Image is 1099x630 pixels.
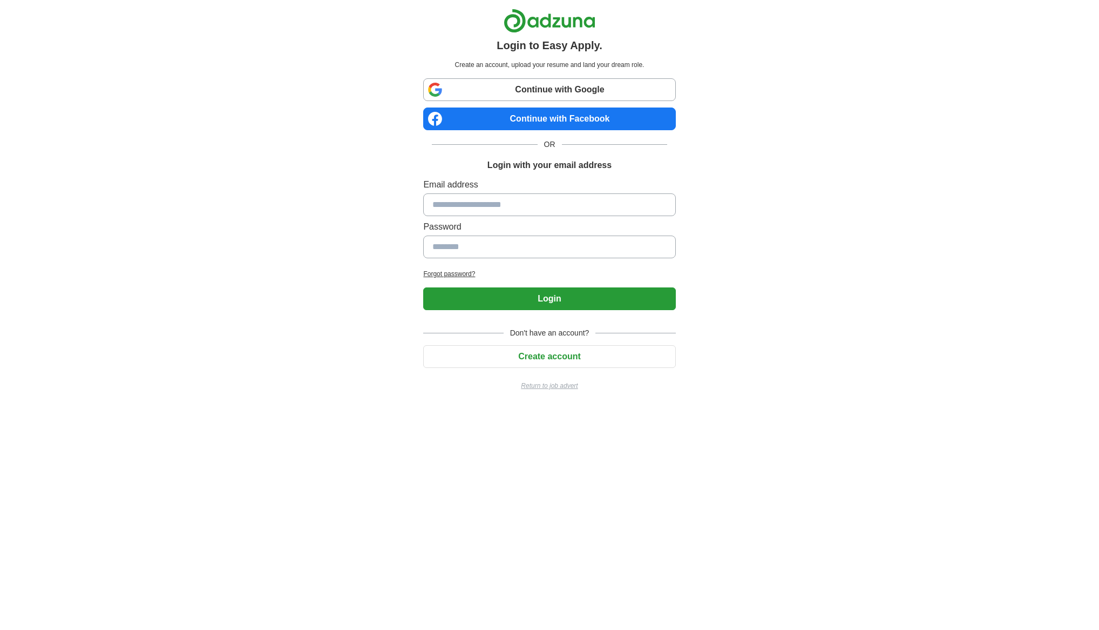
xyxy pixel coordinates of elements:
a: Continue with Facebook [423,108,675,130]
button: Create account [423,345,675,368]
span: Don't have an account? [504,327,596,339]
img: Adzuna logo [504,9,595,33]
button: Login [423,287,675,310]
label: Password [423,220,675,233]
span: OR [538,139,562,150]
h1: Login to Easy Apply. [497,37,602,53]
a: Create account [423,352,675,361]
label: Email address [423,178,675,191]
a: Continue with Google [423,78,675,101]
a: Return to job advert [423,381,675,391]
a: Forgot password? [423,269,675,279]
p: Create an account, upload your resume and land your dream role. [425,60,673,70]
h1: Login with your email address [487,159,612,172]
